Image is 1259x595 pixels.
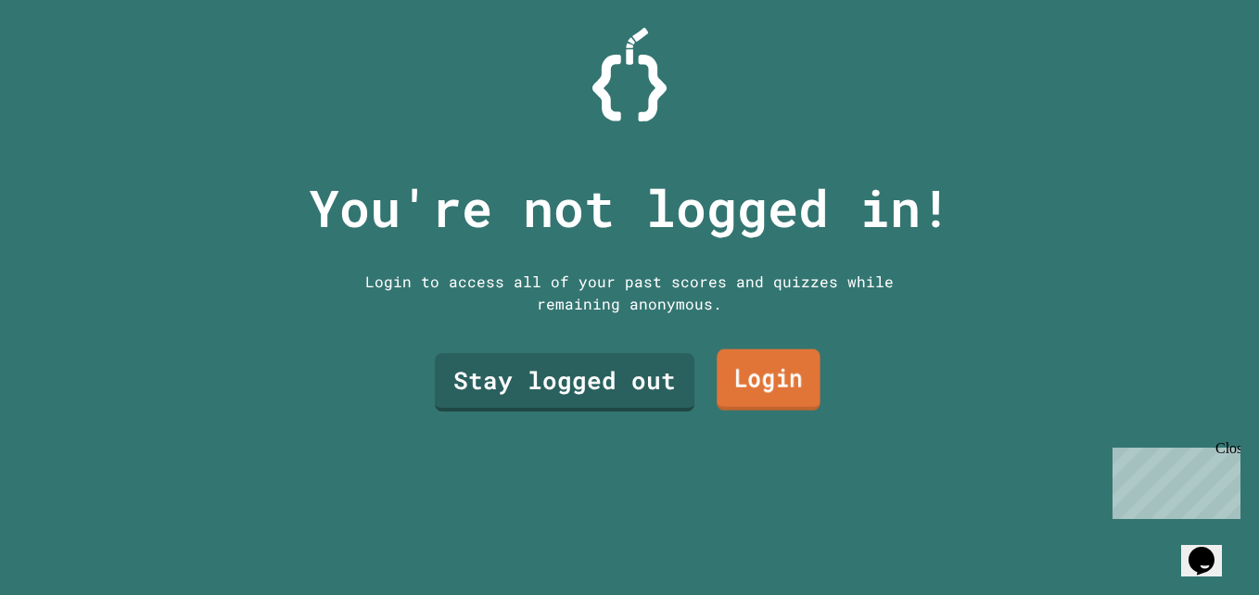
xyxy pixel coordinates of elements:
[717,348,820,410] a: Login
[309,170,951,247] p: You're not logged in!
[1105,440,1240,519] iframe: chat widget
[1181,521,1240,576] iframe: chat widget
[351,271,908,315] div: Login to access all of your past scores and quizzes while remaining anonymous.
[435,353,694,411] a: Stay logged out
[592,28,667,121] img: Logo.svg
[7,7,128,118] div: Chat with us now!Close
